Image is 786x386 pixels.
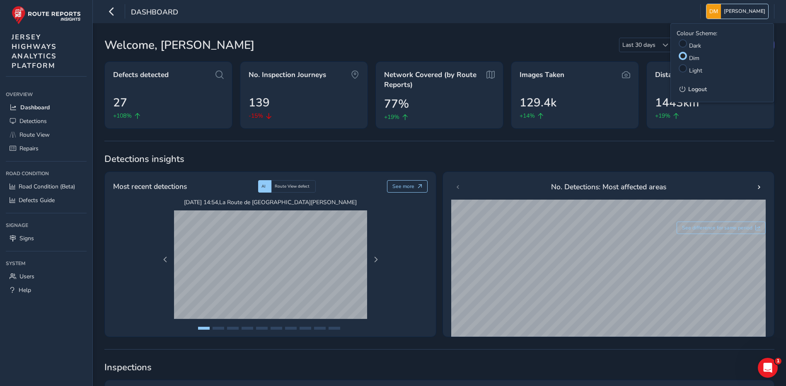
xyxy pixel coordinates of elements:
[724,4,765,19] span: [PERSON_NAME]
[384,70,484,89] span: Network Covered (by Route Reports)
[113,70,169,80] span: Defects detected
[6,180,87,193] a: Road Condition (Beta)
[249,111,263,120] span: -15%
[688,85,707,93] span: Logout
[677,222,766,234] button: See difference for same period
[19,286,31,294] span: Help
[384,95,409,113] span: 77%
[370,254,382,265] button: Next Page
[104,36,254,54] span: Welcome, [PERSON_NAME]
[6,219,87,232] div: Signage
[619,38,658,52] span: Last 30 days
[19,234,34,242] span: Signs
[677,29,717,37] label: Colour Scheme:
[551,181,666,192] span: No. Detections: Most affected areas
[6,142,87,155] a: Repairs
[20,104,50,111] span: Dashboard
[689,54,699,62] label: Dim
[19,273,34,280] span: Users
[520,94,556,111] span: 129.4k
[19,117,47,125] span: Detections
[261,183,266,189] span: AI
[758,358,778,378] iframe: Intercom live chat
[271,327,282,330] button: Page 6
[6,283,87,297] a: Help
[271,180,316,193] div: Route View defect
[258,180,271,193] div: AI
[520,70,564,80] span: Images Taken
[329,327,340,330] button: Page 10
[249,94,270,111] span: 139
[689,67,702,75] label: Light
[300,327,311,330] button: Page 8
[6,257,87,270] div: System
[6,193,87,207] a: Defects Guide
[6,88,87,101] div: Overview
[19,145,39,152] span: Repairs
[174,198,367,206] span: [DATE] 14:54 , La Route de [GEOGRAPHIC_DATA][PERSON_NAME]
[249,70,326,80] span: No. Inspection Journeys
[198,327,210,330] button: Page 1
[6,167,87,180] div: Road Condition
[6,270,87,283] a: Users
[104,361,774,374] span: Inspections
[6,232,87,245] a: Signs
[227,327,239,330] button: Page 3
[113,94,127,111] span: 27
[655,94,699,111] span: 1443km
[314,327,326,330] button: Page 9
[131,7,178,19] span: Dashboard
[256,327,268,330] button: Page 5
[160,254,171,265] button: Previous Page
[384,113,399,121] span: +19%
[655,70,707,80] span: Distance Driven
[275,183,310,189] span: Route View defect
[19,131,50,139] span: Route View
[19,196,55,204] span: Defects Guide
[682,224,752,231] span: See difference for same period
[6,114,87,128] a: Detections
[689,42,701,50] label: Dark
[706,4,721,19] img: diamond-layout
[6,101,87,114] a: Dashboard
[113,181,187,192] span: Most recent detections
[775,358,781,364] span: 1
[520,111,535,120] span: +14%
[12,32,57,70] span: JERSEY HIGHWAYS ANALYTICS PLATFORM
[706,4,768,19] button: [PERSON_NAME]
[677,82,768,96] button: Logout
[113,111,132,120] span: +108%
[104,153,774,165] span: Detections insights
[285,327,297,330] button: Page 7
[19,183,75,191] span: Road Condition (Beta)
[392,183,414,190] span: See more
[387,180,428,193] button: See more
[655,111,670,120] span: +19%
[12,6,81,24] img: rr logo
[213,327,224,330] button: Page 2
[6,128,87,142] a: Route View
[242,327,253,330] button: Page 4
